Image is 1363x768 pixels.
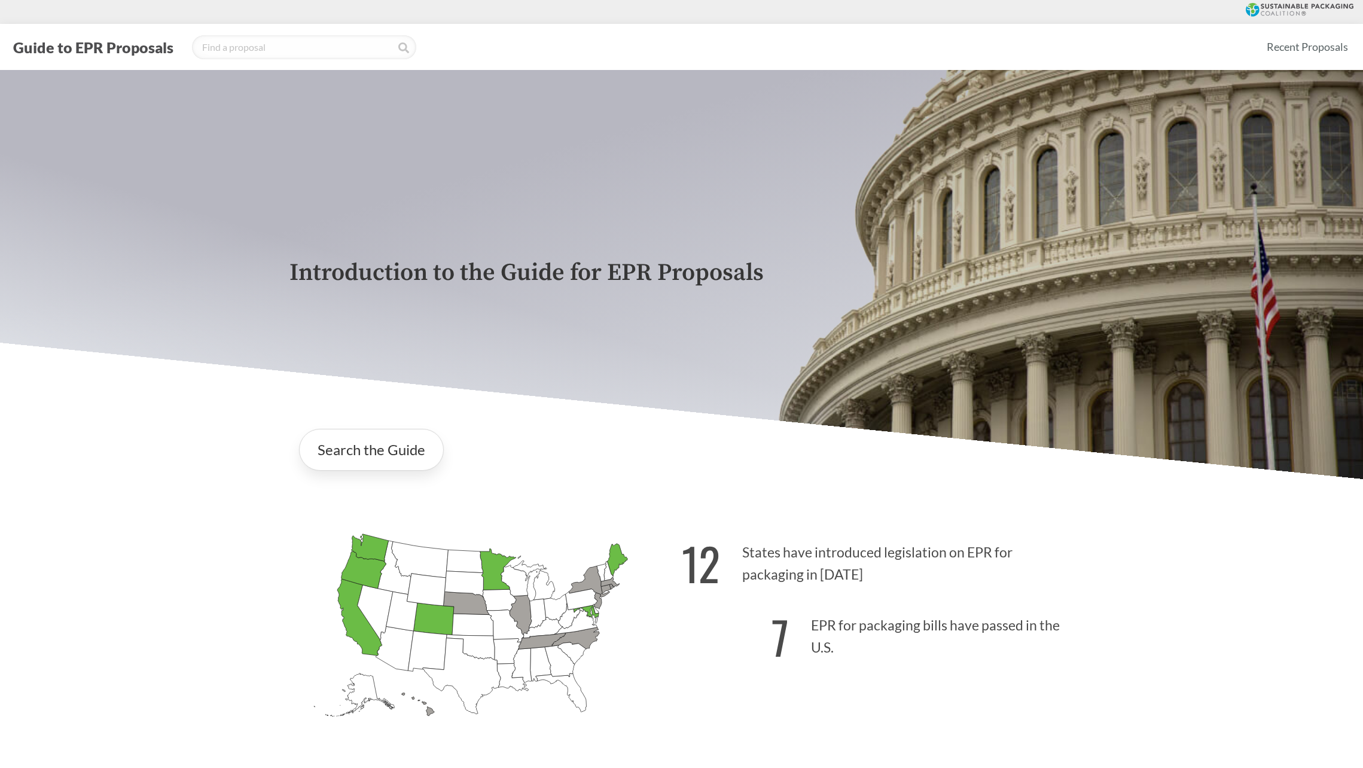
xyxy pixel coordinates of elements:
p: Introduction to the Guide for EPR Proposals [289,260,1074,287]
button: Guide to EPR Proposals [10,38,177,57]
a: Recent Proposals [1261,33,1353,60]
p: EPR for packaging bills have passed in the U.S. [682,596,1074,670]
input: Find a proposal [192,35,416,59]
a: Search the Guide [299,429,444,471]
p: States have introduced legislation on EPR for packaging in [DATE] [682,523,1074,597]
strong: 12 [682,530,720,596]
strong: 7 [772,604,789,670]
